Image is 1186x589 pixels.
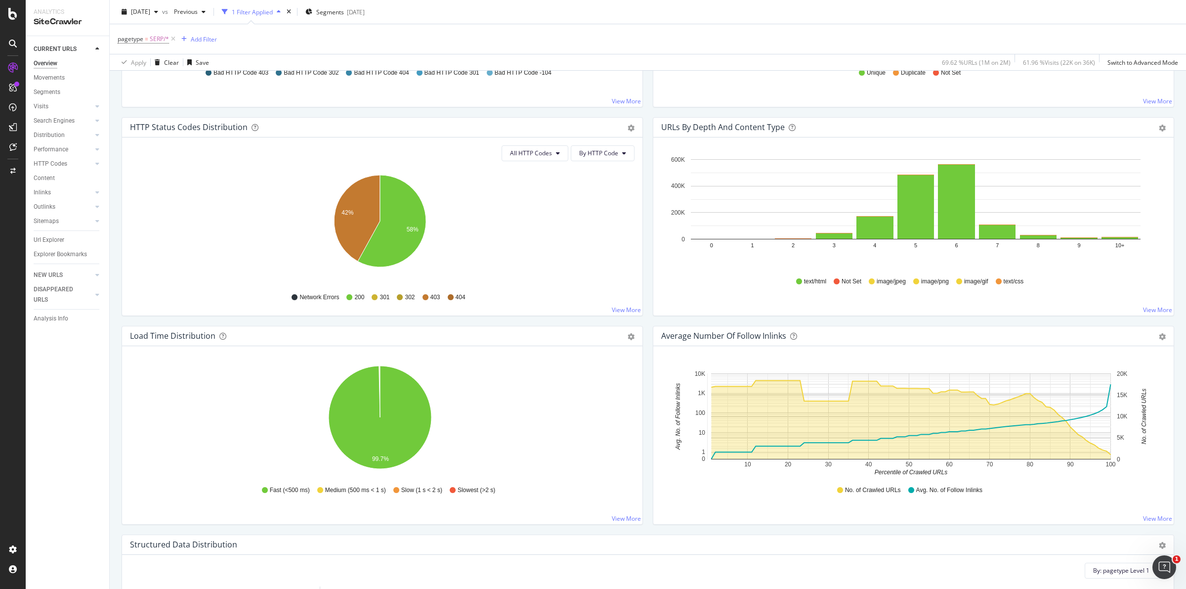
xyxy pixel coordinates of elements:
[34,270,63,280] div: NEW URLS
[407,226,419,233] text: 58%
[699,429,706,436] text: 10
[34,44,92,54] a: CURRENT URLS
[1159,125,1166,132] div: gear
[380,293,389,302] span: 301
[495,69,551,77] span: Bad HTTP Code -104
[628,125,635,132] div: gear
[131,7,150,16] span: 2025 Aug. 1st
[34,101,48,112] div: Visits
[661,362,1161,477] svg: A chart.
[118,35,143,43] span: pagetype
[1117,370,1127,377] text: 20K
[177,33,217,45] button: Add Filter
[941,69,961,77] span: Not Set
[1117,392,1127,399] text: 15K
[612,514,641,523] a: View More
[325,486,386,495] span: Medium (500 ms < 1 s)
[456,293,466,302] span: 404
[1105,461,1115,468] text: 100
[183,54,209,70] button: Save
[347,7,365,16] div: [DATE]
[34,73,65,83] div: Movements
[1067,461,1074,468] text: 90
[34,270,92,280] a: NEW URLS
[877,277,906,286] span: image/jpeg
[1023,58,1095,66] div: 61.96 % Visits ( 22K on 36K )
[34,116,92,126] a: Search Engines
[996,242,999,248] text: 7
[34,187,51,198] div: Inlinks
[316,7,344,16] span: Segments
[1115,242,1125,248] text: 10+
[661,153,1161,268] svg: A chart.
[130,540,237,549] div: Structured Data Distribution
[34,130,92,140] a: Distribution
[751,242,754,248] text: 1
[430,293,440,302] span: 403
[270,486,310,495] span: Fast (<500 ms)
[825,461,832,468] text: 30
[695,370,705,377] text: 10K
[130,362,630,477] svg: A chart.
[34,144,92,155] a: Performance
[510,149,552,157] span: All HTTP Codes
[354,69,409,77] span: Bad HTTP Code 404
[150,32,169,46] span: SERP/*
[873,242,876,248] text: 4
[162,7,170,16] span: vs
[1103,54,1178,70] button: Switch to Advanced Mode
[916,486,983,495] span: Avg. No. of Follow Inlinks
[671,182,685,189] text: 400K
[118,54,146,70] button: Apply
[702,449,705,455] text: 1
[914,242,917,248] text: 5
[1143,306,1172,314] a: View More
[164,58,179,66] div: Clear
[372,455,389,462] text: 99.7%
[34,235,102,245] a: Url Explorer
[299,293,339,302] span: Network Errors
[1027,461,1034,468] text: 80
[341,209,353,216] text: 42%
[401,486,442,495] span: Slow (1 s < 2 s)
[579,149,618,157] span: By HTTP Code
[34,159,67,169] div: HTTP Codes
[710,242,713,248] text: 0
[875,469,947,476] text: Percentile of Crawled URLs
[34,58,57,69] div: Overview
[1117,434,1124,441] text: 5K
[1141,389,1147,445] text: No. of Crawled URLs
[34,173,102,183] a: Content
[702,455,705,462] text: 0
[612,97,641,105] a: View More
[34,249,87,260] div: Explorer Bookmarks
[284,69,339,77] span: Bad HTTP Code 302
[34,101,92,112] a: Visits
[34,284,92,305] a: DISAPPEARED URLS
[986,461,993,468] text: 70
[744,461,751,468] text: 10
[612,306,641,314] a: View More
[1159,542,1166,549] div: gear
[405,293,415,302] span: 302
[695,409,705,416] text: 100
[628,333,635,340] div: gear
[804,277,826,286] span: text/html
[1004,277,1024,286] span: text/css
[1173,555,1181,563] span: 1
[34,87,60,97] div: Segments
[1159,333,1166,340] div: gear
[34,314,68,324] div: Analysis Info
[354,293,364,302] span: 200
[130,122,248,132] div: HTTP Status Codes Distribution
[906,461,913,468] text: 50
[34,284,84,305] div: DISAPPEARED URLS
[661,331,786,341] div: Average Number of Follow Inlinks
[34,8,101,16] div: Analytics
[196,58,209,66] div: Save
[34,87,102,97] a: Segments
[921,277,949,286] span: image/png
[34,216,59,227] div: Sitemaps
